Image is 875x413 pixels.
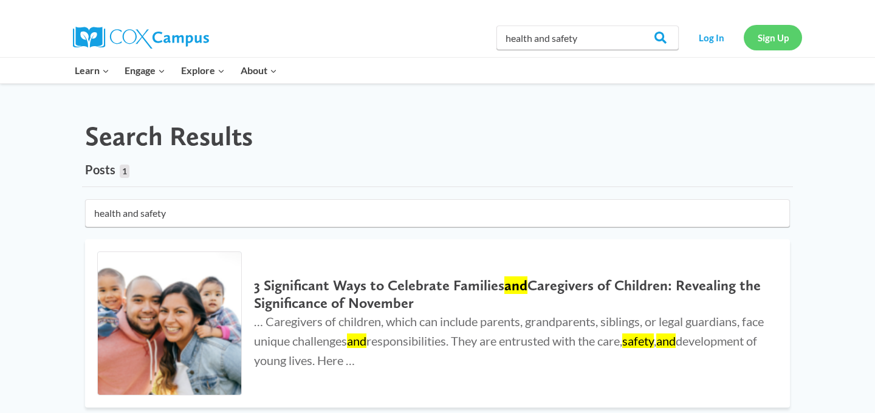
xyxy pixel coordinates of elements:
mark: and [656,333,676,348]
nav: Secondary Navigation [685,25,802,50]
a: Sign Up [744,25,802,50]
input: Search for... [85,199,790,227]
span: 1 [120,165,129,178]
button: Child menu of Explore [173,58,233,83]
button: Child menu of About [233,58,285,83]
span: … Caregivers of children, which can include parents, grandparents, siblings, or legal guardians, ... [254,314,764,367]
a: Posts1 [85,152,129,186]
a: 3 Significant Ways to Celebrate Families and Caregivers of Children: Revealing the Significance o... [85,239,790,408]
span: Posts [85,162,115,177]
mark: and [347,333,366,348]
mark: and [504,276,527,294]
mark: safety [622,333,654,348]
a: Log In [685,25,738,50]
img: 3 Significant Ways to Celebrate Families and Caregivers of Children: Revealing the Significance o... [98,252,241,395]
img: Cox Campus [73,27,209,49]
input: Search Cox Campus [496,26,679,50]
button: Child menu of Learn [67,58,117,83]
h2: 3 Significant Ways to Celebrate Families Caregivers of Children: Revealing the Significance of No... [254,277,766,312]
button: Child menu of Engage [117,58,174,83]
nav: Primary Navigation [67,58,284,83]
h1: Search Results [85,120,253,152]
